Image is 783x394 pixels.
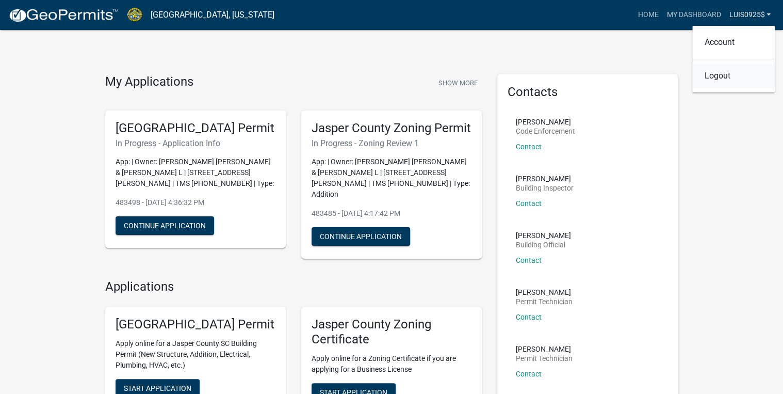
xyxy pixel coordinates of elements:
[105,279,482,294] h4: Applications
[312,138,471,148] h6: In Progress - Zoning Review 1
[516,118,575,125] p: [PERSON_NAME]
[516,232,571,239] p: [PERSON_NAME]
[516,184,574,192] p: Building Inspector
[312,317,471,347] h5: Jasper County Zoning Certificate
[312,208,471,219] p: 483485 - [DATE] 4:17:42 PM
[105,74,193,90] h4: My Applications
[312,156,471,200] p: App: | Owner: [PERSON_NAME] [PERSON_NAME] & [PERSON_NAME] L | [STREET_ADDRESS][PERSON_NAME] | TMS...
[692,26,775,92] div: Luis0925$
[116,197,275,208] p: 483498 - [DATE] 4:36:32 PM
[516,345,573,353] p: [PERSON_NAME]
[312,353,471,375] p: Apply online for a Zoning Certificate if you are applying for a Business License
[116,138,275,148] h6: In Progress - Application Info
[516,370,542,378] a: Contact
[116,338,275,371] p: Apply online for a Jasper County SC Building Permit (New Structure, Addition, Electrical, Plumbin...
[151,6,274,24] a: [GEOGRAPHIC_DATA], [US_STATE]
[516,289,573,296] p: [PERSON_NAME]
[516,175,574,182] p: [PERSON_NAME]
[116,317,275,332] h5: [GEOGRAPHIC_DATA] Permit
[516,355,573,362] p: Permit Technician
[127,8,142,22] img: Jasper County, South Carolina
[516,241,571,248] p: Building Official
[516,298,573,305] p: Permit Technician
[116,216,214,235] button: Continue Application
[516,128,575,135] p: Code Enforcement
[662,5,725,25] a: My Dashboard
[516,256,542,264] a: Contact
[516,313,542,321] a: Contact
[434,74,482,91] button: Show More
[116,121,275,136] h5: [GEOGRAPHIC_DATA] Permit
[116,156,275,189] p: App: | Owner: [PERSON_NAME] [PERSON_NAME] & [PERSON_NAME] L | [STREET_ADDRESS][PERSON_NAME] | TMS...
[508,85,667,100] h5: Contacts
[725,5,775,25] a: Luis0925$
[124,384,191,392] span: Start Application
[312,121,471,136] h5: Jasper County Zoning Permit
[633,5,662,25] a: Home
[692,64,775,88] a: Logout
[516,199,542,208] a: Contact
[312,227,410,246] button: Continue Application
[692,30,775,55] a: Account
[516,143,542,151] a: Contact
